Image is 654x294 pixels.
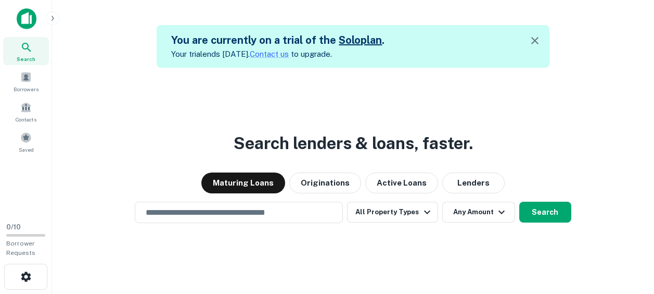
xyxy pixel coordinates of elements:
[17,55,35,63] span: Search
[442,173,505,193] button: Lenders
[519,202,571,223] button: Search
[16,115,36,124] span: Contacts
[6,240,35,256] span: Borrower Requests
[14,85,39,93] span: Borrowers
[3,97,49,126] a: Contacts
[6,223,21,231] span: 0 / 10
[201,173,285,193] button: Maturing Loans
[3,128,49,156] a: Saved
[3,67,49,95] a: Borrowers
[602,211,654,261] iframe: Chat Widget
[171,32,384,48] h5: You are currently on a trial of the .
[347,202,438,223] button: All Property Types
[442,202,515,223] button: Any Amount
[365,173,438,193] button: Active Loans
[234,131,473,156] h3: Search lenders & loans, faster.
[171,48,384,60] p: Your trial ends [DATE]. to upgrade.
[17,8,36,29] img: capitalize-icon.png
[19,145,34,154] span: Saved
[250,50,289,58] a: Contact us
[339,34,382,46] a: Soloplan
[3,37,49,65] a: Search
[289,173,361,193] button: Originations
